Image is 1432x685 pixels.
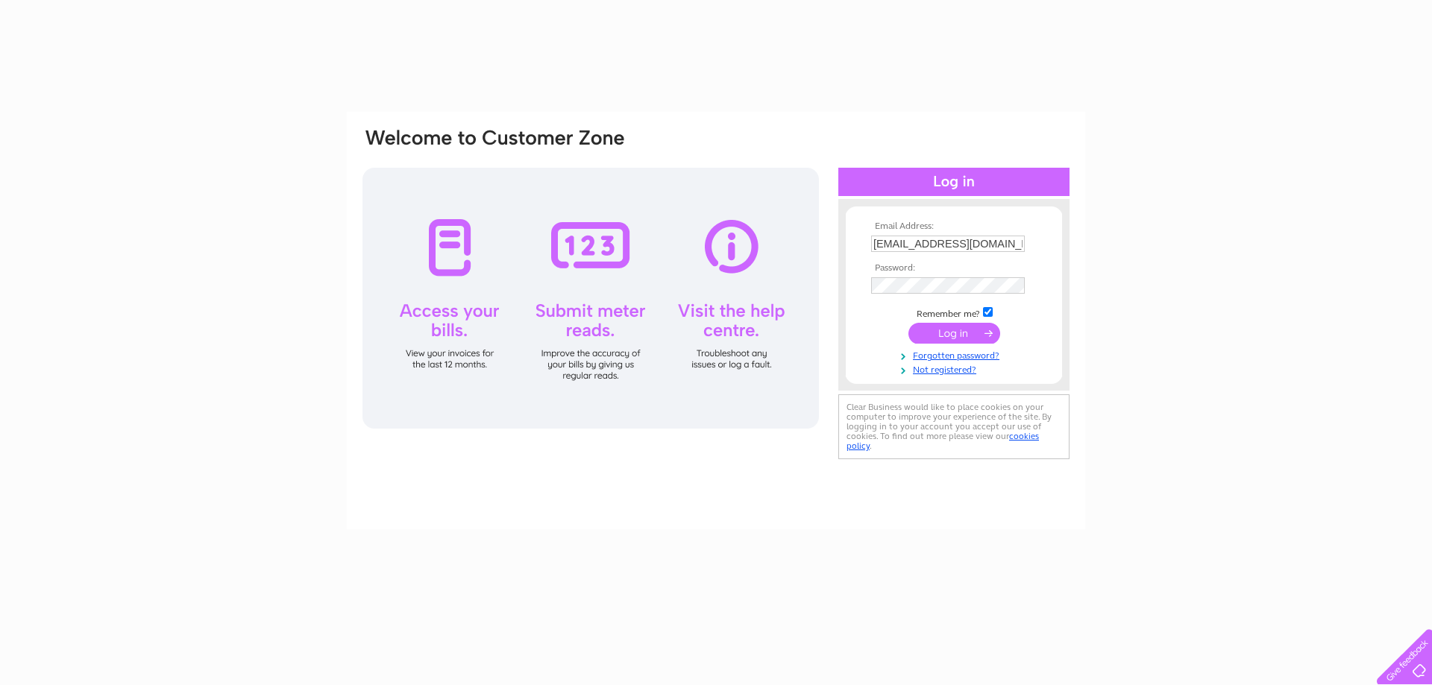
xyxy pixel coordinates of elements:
div: Clear Business would like to place cookies on your computer to improve your experience of the sit... [838,394,1070,459]
a: cookies policy [847,431,1039,451]
a: Not registered? [871,362,1040,376]
a: Forgotten password? [871,347,1040,362]
td: Remember me? [867,305,1040,320]
input: Submit [908,323,1000,344]
th: Password: [867,263,1040,274]
th: Email Address: [867,221,1040,232]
